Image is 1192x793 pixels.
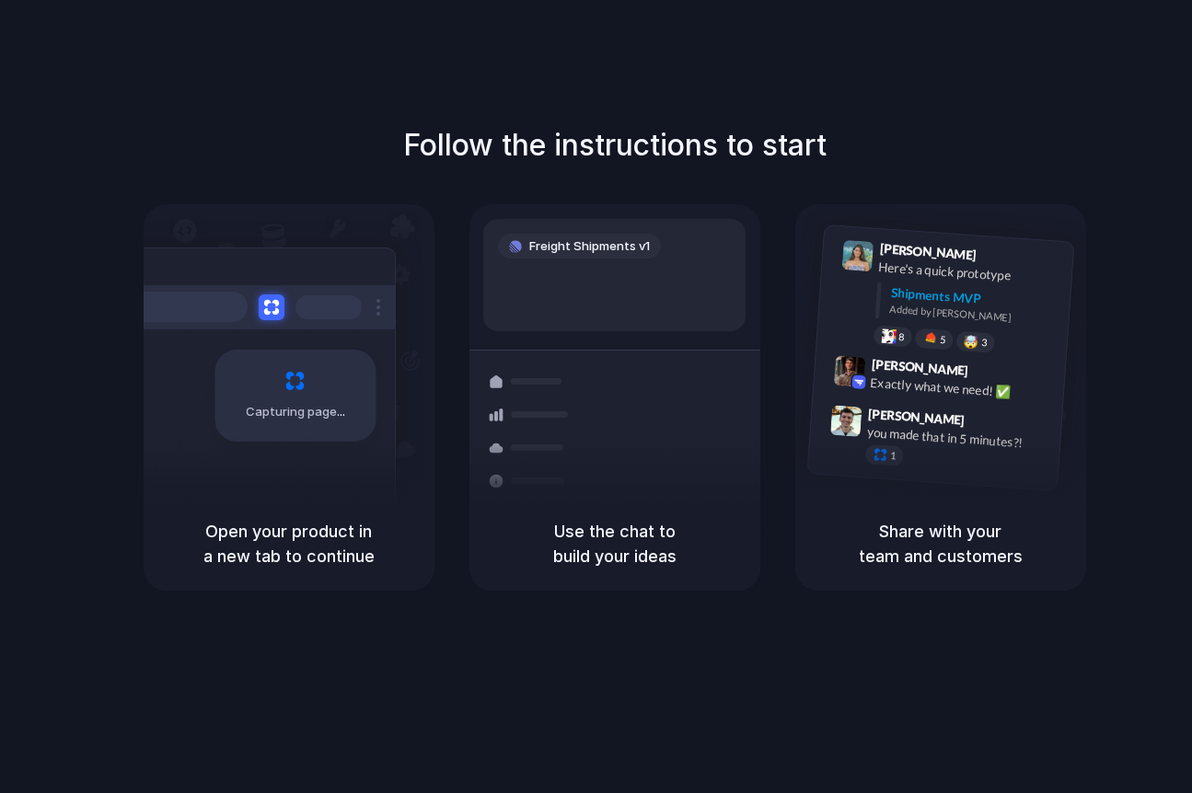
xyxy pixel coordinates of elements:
[403,123,827,167] h1: Follow the instructions to start
[889,451,896,461] span: 1
[867,403,965,430] span: [PERSON_NAME]
[889,302,1059,328] div: Added by [PERSON_NAME]
[866,422,1050,454] div: you made that in 5 minutes?!
[877,258,1061,289] div: Here's a quick prototype
[970,412,1008,434] span: 9:47 AM
[980,338,987,348] span: 3
[890,283,1060,314] div: Shipments MVP
[981,247,1019,270] span: 9:41 AM
[973,362,1011,385] span: 9:42 AM
[870,373,1054,404] div: Exactly what we need! ✅
[871,354,968,381] span: [PERSON_NAME]
[897,331,904,341] span: 8
[529,237,650,256] span: Freight Shipments v1
[939,335,945,345] span: 5
[246,403,348,421] span: Capturing page
[879,238,977,265] span: [PERSON_NAME]
[963,335,978,349] div: 🤯
[166,519,412,569] h5: Open your product in a new tab to continue
[492,519,738,569] h5: Use the chat to build your ideas
[817,519,1064,569] h5: Share with your team and customers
